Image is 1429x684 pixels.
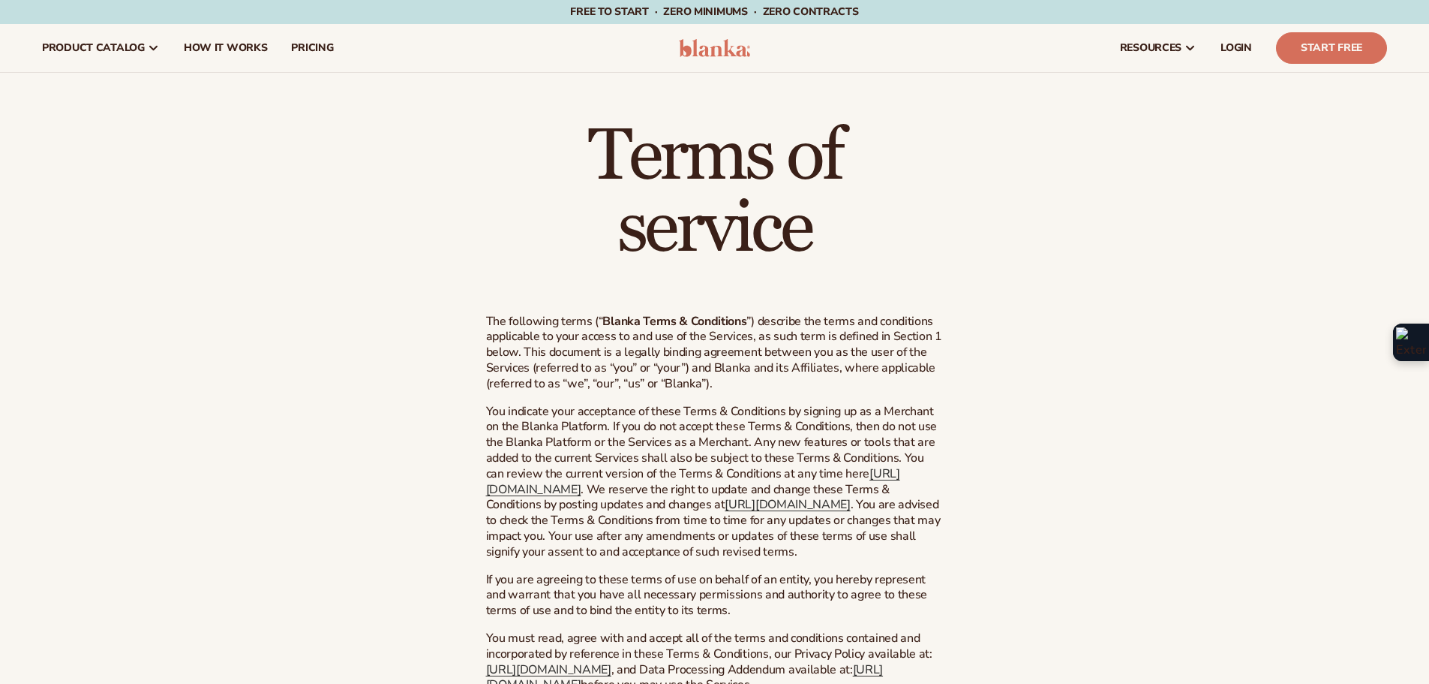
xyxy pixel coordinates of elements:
[1276,32,1387,64] a: Start Free
[1208,24,1264,72] a: LOGIN
[486,314,944,392] p: The following terms (“ ”) describe the terms and conditions applicable to your access to and use ...
[1120,42,1181,54] span: resources
[42,42,145,54] span: product catalog
[1220,42,1252,54] span: LOGIN
[725,496,850,513] a: [URL][DOMAIN_NAME]
[1108,24,1208,72] a: resources
[172,24,280,72] a: How It Works
[291,42,333,54] span: pricing
[602,313,746,330] b: Blanka Terms & Conditions
[679,39,750,57] img: logo
[486,572,944,619] p: If you are agreeing to these terms of use on behalf of an entity, you hereby represent and warran...
[279,24,345,72] a: pricing
[486,404,944,560] p: You indicate your acceptance of these Terms & Conditions by signing up as a Merchant on the Blank...
[570,5,858,19] span: Free to start · ZERO minimums · ZERO contracts
[486,466,900,498] a: [URL][DOMAIN_NAME]
[486,661,611,678] a: [URL][DOMAIN_NAME]
[184,42,268,54] span: How It Works
[1396,327,1426,357] img: Extension Icon
[486,121,944,265] h1: Terms of service
[30,24,172,72] a: product catalog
